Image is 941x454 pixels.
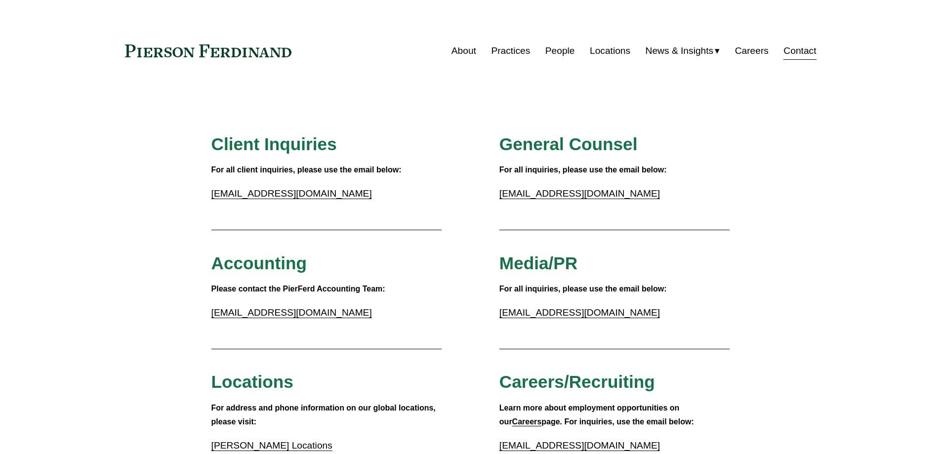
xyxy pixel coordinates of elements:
[451,41,476,60] a: About
[590,41,630,60] a: Locations
[499,440,660,451] a: [EMAIL_ADDRESS][DOMAIN_NAME]
[646,42,714,60] span: News & Insights
[211,372,293,391] span: Locations
[783,41,816,60] a: Contact
[491,41,530,60] a: Practices
[211,285,385,293] strong: Please contact the PierFerd Accounting Team:
[499,307,660,318] a: [EMAIL_ADDRESS][DOMAIN_NAME]
[545,41,575,60] a: People
[499,404,682,426] strong: Learn more about employment opportunities on our
[211,404,438,426] strong: For address and phone information on our global locations, please visit:
[646,41,720,60] a: folder dropdown
[211,188,372,199] a: [EMAIL_ADDRESS][DOMAIN_NAME]
[499,188,660,199] a: [EMAIL_ADDRESS][DOMAIN_NAME]
[211,307,372,318] a: [EMAIL_ADDRESS][DOMAIN_NAME]
[211,253,307,273] span: Accounting
[211,440,332,451] a: [PERSON_NAME] Locations
[211,165,402,174] strong: For all client inquiries, please use the email below:
[499,372,655,391] span: Careers/Recruiting
[499,165,667,174] strong: For all inquiries, please use the email below:
[211,134,337,154] span: Client Inquiries
[499,285,667,293] strong: For all inquiries, please use the email below:
[499,253,577,273] span: Media/PR
[499,134,638,154] span: General Counsel
[541,417,694,426] strong: page. For inquiries, use the email below:
[512,417,542,426] a: Careers
[735,41,769,60] a: Careers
